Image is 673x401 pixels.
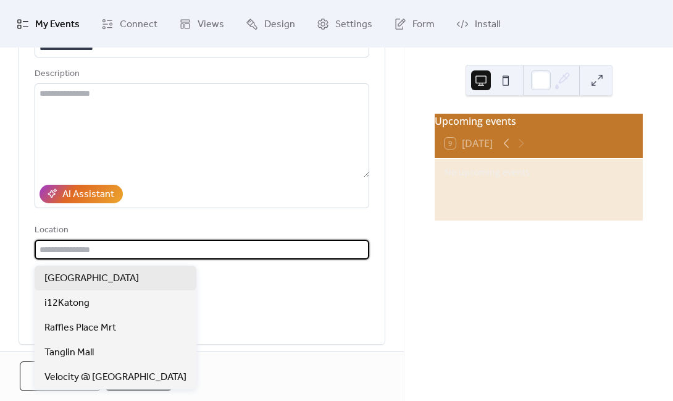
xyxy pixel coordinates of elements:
span: Tanglin Mall [44,345,94,360]
a: My Events [7,5,89,43]
span: Design [264,15,295,34]
div: Location [35,223,367,238]
span: [GEOGRAPHIC_DATA] [44,271,139,286]
a: Views [170,5,233,43]
a: Connect [92,5,167,43]
span: Install [475,15,500,34]
div: No upcoming events [445,166,633,178]
div: AI Assistant [62,187,114,202]
div: Upcoming events [435,114,643,129]
button: AI Assistant [40,185,123,203]
span: Form [412,15,435,34]
span: My Events [35,15,80,34]
span: Velocity @ [GEOGRAPHIC_DATA] [44,370,186,385]
span: i12Katong [44,296,90,311]
a: Install [447,5,509,43]
div: Description [35,67,367,82]
a: Form [385,5,444,43]
button: Cancel [20,361,101,391]
span: Views [198,15,224,34]
span: Connect [120,15,157,34]
a: Settings [307,5,382,43]
span: Settings [335,15,372,34]
a: Design [236,5,304,43]
span: Raffles Place Mrt [44,321,116,336]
